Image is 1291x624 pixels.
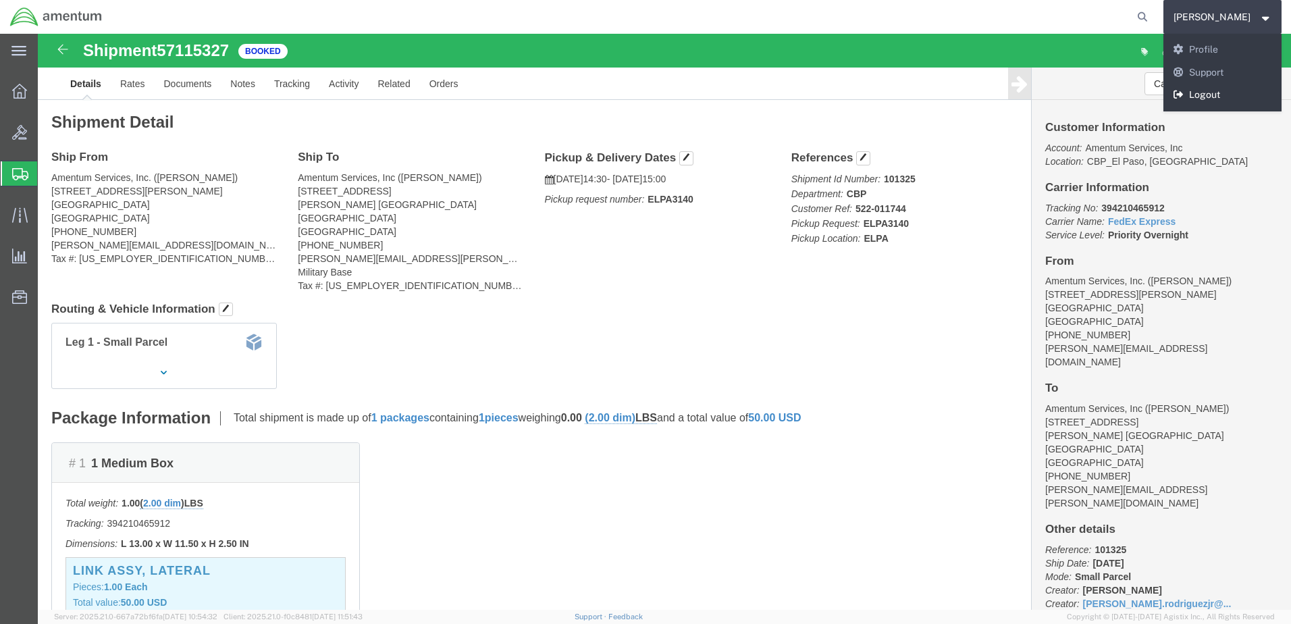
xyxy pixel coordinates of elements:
span: [DATE] 10:54:32 [163,613,217,621]
span: Client: 2025.21.0-f0c8481 [223,613,363,621]
span: Server: 2025.21.0-667a72bf6fa [54,613,217,621]
span: [DATE] 11:51:43 [312,613,363,621]
span: ADRIAN RODRIGUEZ, JR [1174,9,1250,24]
a: Support [1163,61,1282,84]
img: logo [9,7,103,27]
iframe: FS Legacy Container [38,34,1291,610]
a: Feedback [608,613,643,621]
a: Logout [1163,84,1282,107]
span: Copyright © [DATE]-[DATE] Agistix Inc., All Rights Reserved [1067,611,1275,623]
button: [PERSON_NAME] [1173,9,1273,25]
a: Support [575,613,608,621]
a: Profile [1163,38,1282,61]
